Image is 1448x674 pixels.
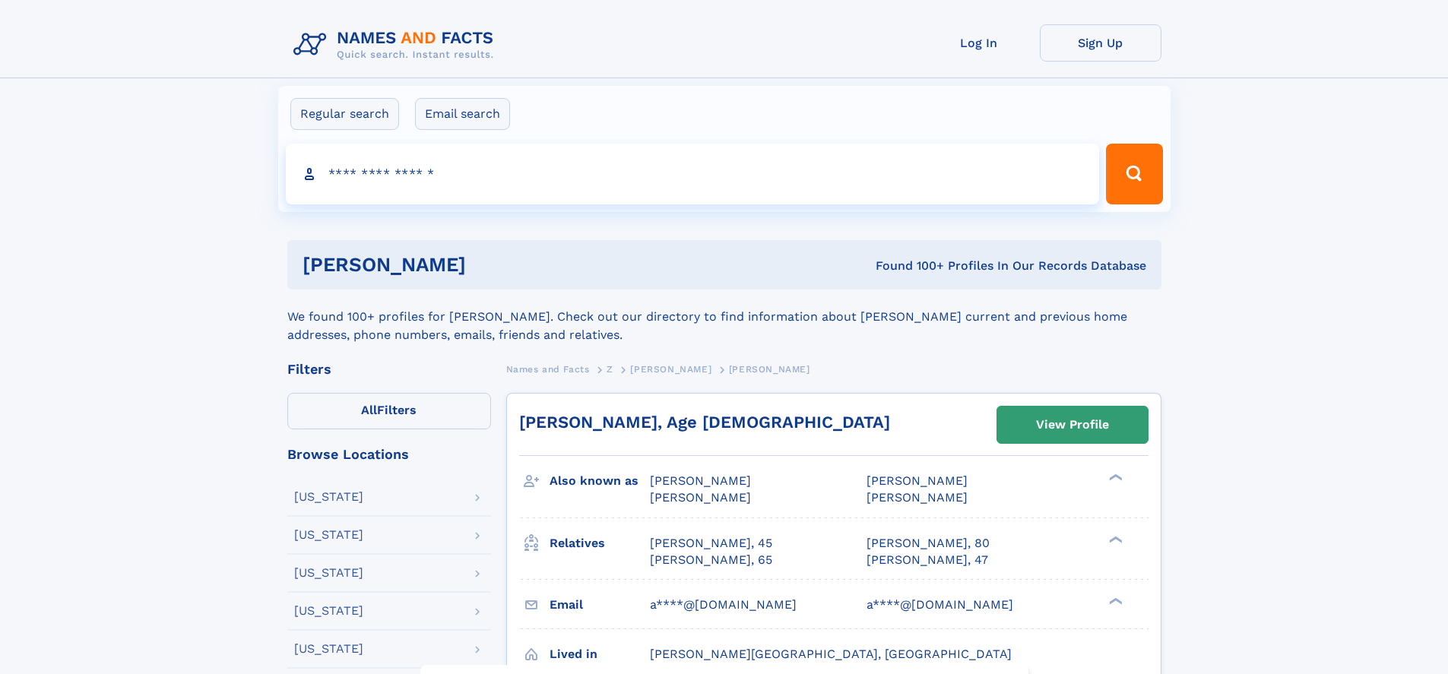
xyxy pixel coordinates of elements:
h3: Lived in [550,641,650,667]
span: Z [607,364,613,375]
div: ❯ [1105,596,1123,606]
input: search input [286,144,1100,204]
a: [PERSON_NAME] [630,359,711,378]
button: Search Button [1106,144,1162,204]
a: [PERSON_NAME], 47 [867,552,988,568]
span: [PERSON_NAME] [867,473,968,488]
span: [PERSON_NAME] [650,490,751,505]
div: [US_STATE] [294,491,363,503]
span: [PERSON_NAME] [650,473,751,488]
div: ❯ [1105,473,1123,483]
a: Log In [918,24,1040,62]
a: View Profile [997,407,1148,443]
h3: Relatives [550,530,650,556]
h3: Also known as [550,468,650,494]
div: [US_STATE] [294,643,363,655]
div: We found 100+ profiles for [PERSON_NAME]. Check out our directory to find information about [PERS... [287,290,1161,344]
div: Found 100+ Profiles In Our Records Database [670,258,1146,274]
h1: [PERSON_NAME] [303,255,671,274]
div: [US_STATE] [294,567,363,579]
div: [US_STATE] [294,605,363,617]
span: [PERSON_NAME] [630,364,711,375]
div: View Profile [1036,407,1109,442]
a: [PERSON_NAME], 45 [650,535,772,552]
img: Logo Names and Facts [287,24,506,65]
div: ❯ [1105,534,1123,544]
span: [PERSON_NAME] [867,490,968,505]
label: Email search [415,98,510,130]
span: All [361,403,377,417]
span: [PERSON_NAME][GEOGRAPHIC_DATA], [GEOGRAPHIC_DATA] [650,647,1012,661]
h3: Email [550,592,650,618]
label: Filters [287,393,491,429]
a: [PERSON_NAME], Age [DEMOGRAPHIC_DATA] [519,413,890,432]
div: Browse Locations [287,448,491,461]
a: [PERSON_NAME], 80 [867,535,990,552]
a: [PERSON_NAME], 65 [650,552,772,568]
div: [US_STATE] [294,529,363,541]
a: Z [607,359,613,378]
div: Filters [287,362,491,376]
label: Regular search [290,98,399,130]
span: [PERSON_NAME] [729,364,810,375]
a: Sign Up [1040,24,1161,62]
a: Names and Facts [506,359,590,378]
